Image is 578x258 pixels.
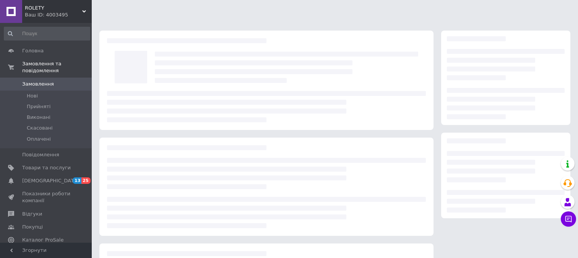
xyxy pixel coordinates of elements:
[561,211,576,227] button: Чат з покупцем
[22,190,71,204] span: Показники роботи компанії
[27,92,38,99] span: Нові
[73,177,81,184] span: 13
[22,211,42,217] span: Відгуки
[22,164,71,171] span: Товари та послуги
[27,103,50,110] span: Прийняті
[22,151,59,158] span: Повідомлення
[22,224,43,230] span: Покупці
[22,177,79,184] span: [DEMOGRAPHIC_DATA]
[22,81,54,88] span: Замовлення
[4,27,90,41] input: Пошук
[25,11,92,18] div: Ваш ID: 4003495
[27,114,50,121] span: Виконані
[81,177,90,184] span: 25
[27,125,53,131] span: Скасовані
[22,60,92,74] span: Замовлення та повідомлення
[22,237,63,243] span: Каталог ProSale
[25,5,82,11] span: ROLETY
[27,136,51,143] span: Оплачені
[22,47,44,54] span: Головна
